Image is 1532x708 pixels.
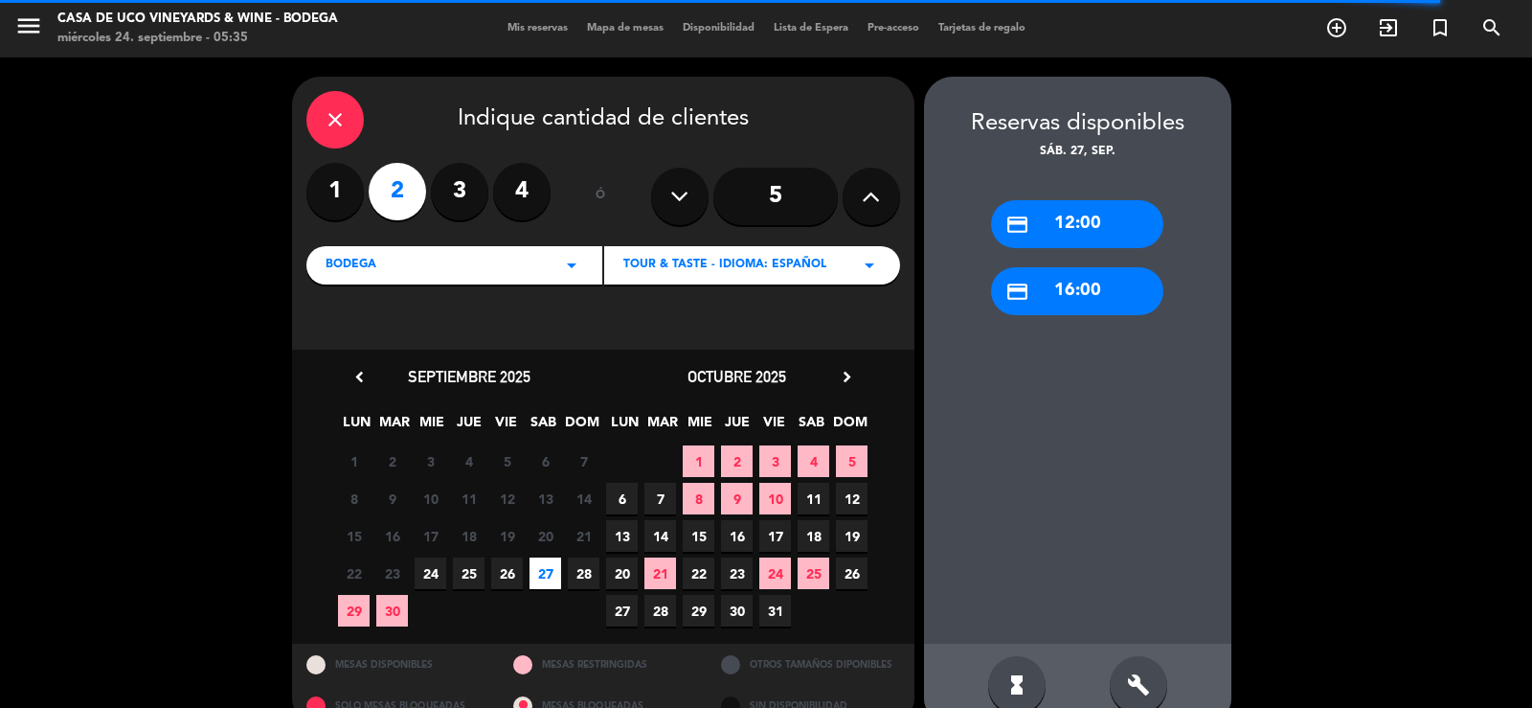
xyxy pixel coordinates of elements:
[529,558,561,589] span: 27
[1005,213,1029,237] i: credit_card
[568,483,599,514] span: 14
[568,558,599,589] span: 28
[415,558,446,589] span: 24
[529,483,561,514] span: 13
[292,644,500,685] div: MESAS DISPONIBLES
[1127,674,1150,697] i: build
[721,411,753,443] span: JUE
[924,105,1231,143] div: Reservas disponibles
[683,520,714,552] span: 15
[683,445,714,477] span: 1
[338,483,370,514] span: 8
[565,411,597,443] span: DOM
[991,200,1163,248] div: 12:00
[606,595,638,627] span: 27
[644,520,676,552] span: 14
[408,367,530,386] span: septiembre 2025
[453,558,484,589] span: 25
[498,23,577,34] span: Mis reservas
[490,411,522,443] span: VIE
[683,558,714,589] span: 22
[929,23,1035,34] span: Tarjetas de regalo
[349,367,370,387] i: chevron_left
[673,23,764,34] span: Disponibilidad
[606,483,638,514] span: 6
[798,558,829,589] span: 25
[57,10,338,29] div: Casa de Uco Vineyards & Wine - Bodega
[759,483,791,514] span: 10
[836,558,867,589] span: 26
[646,411,678,443] span: MAR
[683,595,714,627] span: 29
[606,558,638,589] span: 20
[376,483,408,514] span: 9
[1480,16,1503,39] i: search
[764,23,858,34] span: Lista de Espera
[759,595,791,627] span: 31
[529,520,561,552] span: 20
[453,411,484,443] span: JUE
[759,558,791,589] span: 24
[1377,16,1400,39] i: exit_to_app
[306,163,364,220] label: 1
[560,254,583,277] i: arrow_drop_down
[453,445,484,477] span: 4
[924,143,1231,162] div: sáb. 27, sep.
[623,256,826,275] span: TOUR & TASTE - IDIOMA: ESPAÑOL
[798,483,829,514] span: 11
[568,445,599,477] span: 7
[721,595,753,627] span: 30
[499,644,707,685] div: MESAS RESTRINGIDAS
[57,29,338,48] div: miércoles 24. septiembre - 05:35
[14,11,43,40] i: menu
[338,445,370,477] span: 1
[836,483,867,514] span: 12
[341,411,372,443] span: LUN
[1325,16,1348,39] i: add_circle_outline
[759,445,791,477] span: 3
[796,411,827,443] span: SAB
[1429,16,1452,39] i: turned_in_not
[606,520,638,552] span: 13
[376,445,408,477] span: 2
[415,520,446,552] span: 17
[306,91,900,148] div: Indique cantidad de clientes
[798,445,829,477] span: 4
[837,367,857,387] i: chevron_right
[376,595,408,627] span: 30
[721,445,753,477] span: 2
[1005,280,1029,304] i: credit_card
[570,163,632,230] div: ó
[453,520,484,552] span: 18
[644,595,676,627] span: 28
[684,411,715,443] span: MIE
[833,411,865,443] span: DOM
[683,483,714,514] span: 8
[721,520,753,552] span: 16
[707,644,914,685] div: OTROS TAMAÑOS DIPONIBLES
[376,520,408,552] span: 16
[836,520,867,552] span: 19
[491,445,523,477] span: 5
[493,163,551,220] label: 4
[491,483,523,514] span: 12
[415,483,446,514] span: 10
[491,558,523,589] span: 26
[858,23,929,34] span: Pre-acceso
[644,558,676,589] span: 21
[721,483,753,514] span: 9
[415,445,446,477] span: 3
[338,520,370,552] span: 15
[798,520,829,552] span: 18
[721,558,753,589] span: 23
[376,558,408,589] span: 23
[991,267,1163,315] div: 16:00
[378,411,410,443] span: MAR
[338,595,370,627] span: 29
[338,558,370,589] span: 22
[758,411,790,443] span: VIE
[326,256,376,275] span: Bodega
[687,367,786,386] span: octubre 2025
[759,520,791,552] span: 17
[1005,674,1028,697] i: hourglass_full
